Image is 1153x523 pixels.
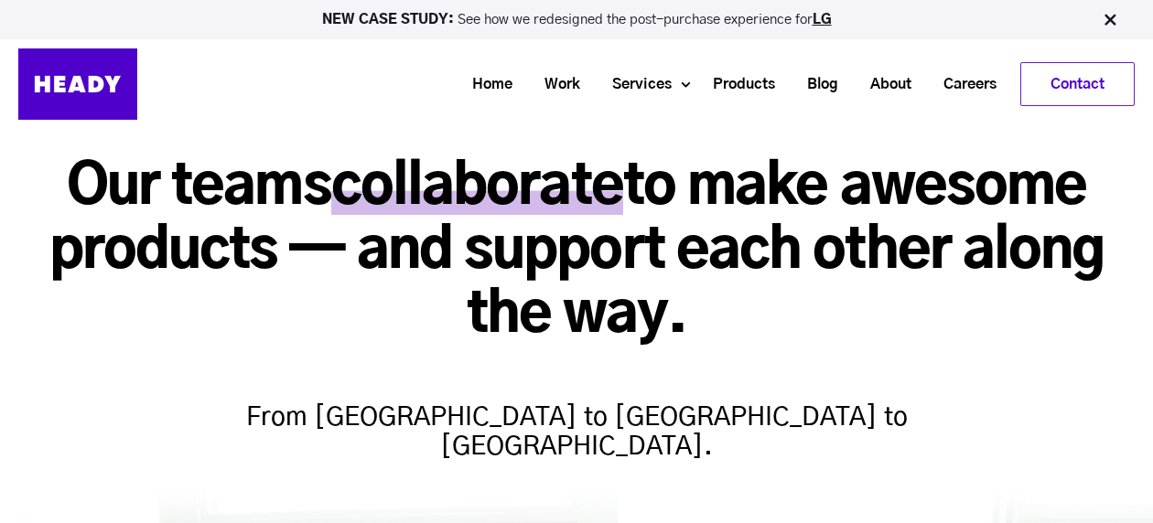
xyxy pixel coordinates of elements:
img: Close Bar [1101,11,1119,29]
a: Blog [784,68,847,101]
a: Products [690,68,784,101]
h1: Our teams to make awesome products — and support each other along the way. [18,155,1135,348]
a: Services [589,68,681,101]
span: collaborate [331,160,623,215]
div: Navigation Menu [156,62,1135,106]
a: Home [449,68,522,101]
a: Contact [1021,63,1134,105]
a: Careers [921,68,1006,101]
a: LG [813,13,832,27]
strong: NEW CASE STUDY: [322,13,458,27]
img: Heady_Logo_Web-01 (1) [18,48,137,120]
a: Work [522,68,589,101]
a: About [847,68,921,101]
h4: From [GEOGRAPHIC_DATA] to [GEOGRAPHIC_DATA] to [GEOGRAPHIC_DATA]. [220,367,933,462]
p: See how we redesigned the post-purchase experience for [8,13,1145,27]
